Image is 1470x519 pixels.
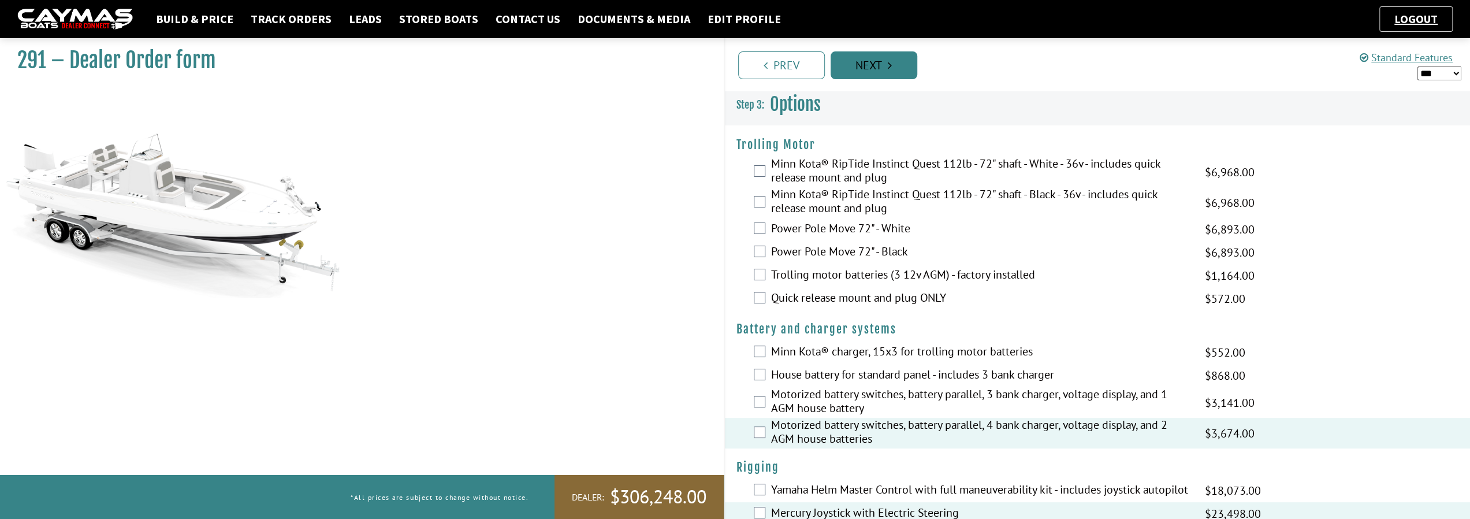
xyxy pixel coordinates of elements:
span: $6,893.00 [1205,244,1255,261]
label: Minn Kota® RipTide Instinct Quest 112lb - 72" shaft - White - 36v - includes quick release mount ... [771,157,1190,187]
label: Minn Kota® charger, 15x3 for trolling motor batteries [771,344,1190,361]
label: House battery for standard panel - includes 3 bank charger [771,368,1190,384]
a: Standard Features [1360,51,1453,64]
span: $6,968.00 [1205,194,1255,212]
a: Contact Us [490,12,566,27]
span: Dealer: [572,491,604,503]
label: Motorized battery switches, battery parallel, 4 bank charger, voltage display, and 2 AGM house ba... [771,418,1190,448]
label: Motorized battery switches, battery parallel, 3 bank charger, voltage display, and 1 AGM house ba... [771,387,1190,418]
label: Power Pole Move 72" - Black [771,244,1190,261]
a: Stored Boats [393,12,484,27]
h4: Battery and charger systems [736,322,1459,336]
a: Edit Profile [702,12,787,27]
a: Prev [738,51,825,79]
h1: 291 – Dealer Order form [17,47,695,73]
span: $18,073.00 [1205,482,1261,499]
span: $6,893.00 [1205,221,1255,238]
a: Documents & Media [572,12,696,27]
span: $3,141.00 [1205,394,1255,412]
a: Track Orders [245,12,337,27]
label: Quick release mount and plug ONLY [771,291,1190,307]
label: Power Pole Move 72" - White [771,221,1190,238]
a: Dealer:$306,248.00 [554,475,724,519]
span: $6,968.00 [1205,164,1255,181]
a: Logout [1389,12,1443,26]
span: $868.00 [1205,367,1245,384]
p: *All prices are subject to change without notice. [351,488,529,507]
a: Next [831,51,917,79]
label: Yamaha Helm Master Control with full maneuverability kit - includes joystick autopilot [771,483,1190,499]
span: $306,248.00 [610,485,706,509]
h4: Trolling Motor [736,138,1459,152]
span: $3,674.00 [1205,425,1255,442]
a: Leads [343,12,388,27]
a: Build & Price [150,12,239,27]
span: $572.00 [1205,290,1245,307]
img: caymas-dealer-connect-2ed40d3bc7270c1d8d7ffb4b79bf05adc795679939227970def78ec6f6c03838.gif [17,9,133,30]
h4: Rigging [736,460,1459,474]
span: $552.00 [1205,344,1245,361]
label: Minn Kota® RipTide Instinct Quest 112lb - 72" shaft - Black - 36v - includes quick release mount ... [771,187,1190,218]
label: Trolling motor batteries (3 12v AGM) - factory installed [771,268,1190,284]
span: $1,164.00 [1205,267,1255,284]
